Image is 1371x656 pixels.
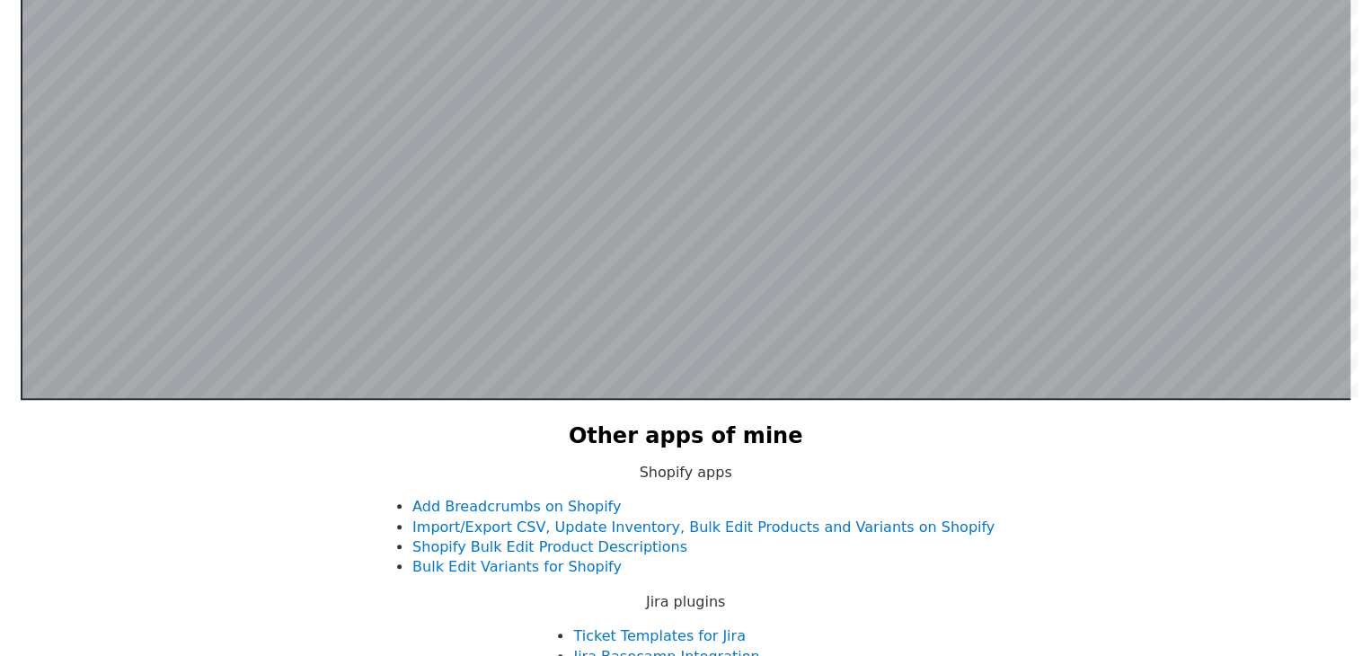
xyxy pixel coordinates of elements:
a: Bulk Edit Variants for Shopify [412,558,622,575]
h2: Other apps of mine [569,421,803,452]
a: Add Breadcrumbs on Shopify [412,498,621,515]
a: Shopify Bulk Edit Product Descriptions [412,538,687,555]
a: Ticket Templates for Jira [573,627,745,644]
a: Import/Export CSV, Update Inventory, Bulk Edit Products and Variants on Shopify [412,519,995,536]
